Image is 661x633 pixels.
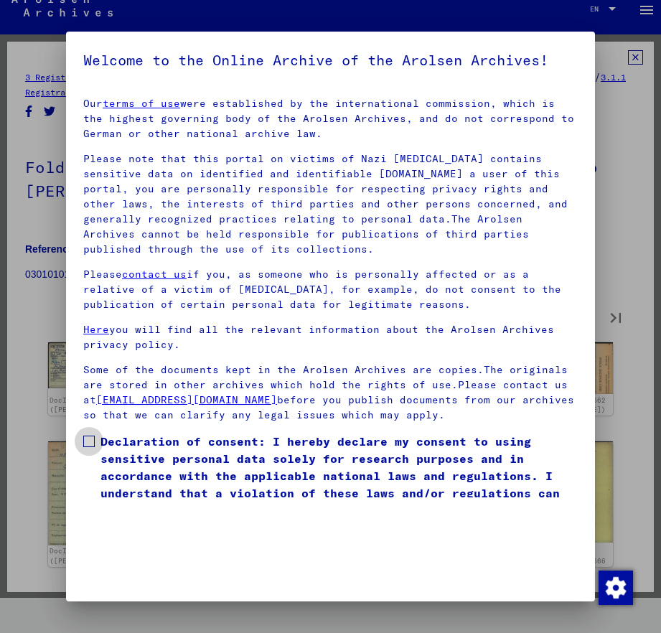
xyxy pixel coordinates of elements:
[599,571,633,605] img: Change consent
[83,151,578,257] p: Please note that this portal on victims of Nazi [MEDICAL_DATA] contains sensitive data on identif...
[122,268,187,281] a: contact us
[83,49,578,72] h5: Welcome to the Online Archive of the Arolsen Archives!
[100,433,578,519] span: Declaration of consent: I hereby declare my consent to using sensitive personal data solely for r...
[103,97,180,110] a: terms of use
[598,570,632,604] div: Change consent
[83,96,578,141] p: Our were established by the international commission, which is the highest governing body of the ...
[96,393,277,406] a: [EMAIL_ADDRESS][DOMAIN_NAME]
[83,267,578,312] p: Please if you, as someone who is personally affected or as a relative of a victim of [MEDICAL_DAT...
[83,322,578,352] p: you will find all the relevant information about the Arolsen Archives privacy policy.
[83,362,578,423] p: Some of the documents kept in the Arolsen Archives are copies.The originals are stored in other a...
[83,323,109,336] a: Here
